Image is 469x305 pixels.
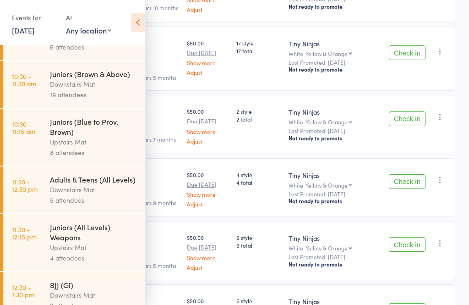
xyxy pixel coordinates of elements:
div: Downstairs Mat [50,184,137,195]
small: Last Promoted: [DATE] [289,254,381,260]
a: Show more [187,128,229,134]
small: Due [DATE] [187,181,229,188]
div: Downstairs Mat [50,290,137,300]
div: Yellow & Orange [305,50,348,56]
time: 12:30 - 1:30 pm [12,283,34,298]
div: Juniors (Brown & Above) [50,69,137,79]
a: Show more [187,191,229,197]
small: Last Promoted: [DATE] [289,191,381,197]
small: Last Promoted: [DATE] [289,128,381,134]
a: Adjust [187,201,229,207]
small: Due [DATE] [187,244,229,250]
div: Yellow & Orange [305,119,348,125]
span: 2 style [236,107,281,115]
div: Not ready to promote [289,197,381,205]
button: Check in [389,174,425,189]
div: $50.00 [187,107,229,144]
a: Show more [187,60,229,66]
div: Tiny Ninjas [289,107,381,116]
a: Show more [187,255,229,261]
div: 19 attendees [50,89,137,100]
span: 4 total [236,178,281,186]
div: $50.00 [187,39,229,75]
span: 17 total [236,47,281,55]
time: 10:30 - 11:15 am [12,120,35,135]
div: 4 attendees [50,253,137,263]
a: Adjust [187,69,229,75]
span: 9 total [236,241,281,249]
div: Yellow & Orange [305,245,348,251]
div: Not ready to promote [289,3,381,10]
div: Events for [12,10,57,25]
a: 11:30 -12:30 pmAdults & Teens (All Levels)Downstairs Mat5 attendees [3,166,145,213]
a: Adjust [187,6,229,12]
span: 4 style [236,171,281,178]
time: 10:30 - 11:30 am [12,72,36,87]
div: Not ready to promote [289,134,381,142]
div: 6 attendees [50,42,137,52]
a: [DATE] [12,25,34,35]
div: White [289,119,381,125]
span: 17 style [236,39,281,47]
div: Any location [66,25,111,35]
div: Upstairs Mat [50,242,137,253]
small: Last Promoted: [DATE] [289,59,381,66]
button: Check in [389,45,425,60]
div: Downstairs Mat [50,79,137,89]
div: White [289,50,381,56]
div: Juniors (Blue to Prov. Brown) [50,116,137,137]
div: Tiny Ninjas [289,171,381,180]
span: 2 total [236,115,281,123]
a: 10:30 -11:30 amJuniors (Brown & Above)Downstairs Mat19 attendees [3,61,145,108]
button: Check in [389,111,425,126]
div: Not ready to promote [289,66,381,73]
small: Due [DATE] [187,118,229,124]
a: Adjust [187,264,229,270]
span: 9 style [236,233,281,241]
button: Check in [389,237,425,252]
a: 10:30 -11:15 amJuniors (Blue to Prov. Brown)Upstairs Mat8 attendees [3,109,145,166]
time: 11:30 - 12:30 pm [12,178,38,193]
div: $50.00 [187,171,229,207]
small: Due [DATE] [187,50,229,56]
span: 5 style [236,297,281,305]
div: 8 attendees [50,147,137,158]
div: Not ready to promote [289,261,381,268]
div: Tiny Ninjas [289,39,381,48]
div: $50.00 [187,233,229,270]
a: Adjust [187,138,229,144]
div: Juniors (All Levels) Weapons [50,222,137,242]
div: Adults & Teens (All Levels) [50,174,137,184]
div: Yellow & Orange [305,182,348,188]
div: At [66,10,111,25]
time: 11:30 - 12:15 pm [12,226,37,240]
div: White [289,182,381,188]
a: 11:30 -12:15 pmJuniors (All Levels) WeaponsUpstairs Mat4 attendees [3,214,145,271]
div: BJJ (Gi) [50,280,137,290]
div: 5 attendees [50,195,137,205]
div: White [289,245,381,251]
div: Upstairs Mat [50,137,137,147]
div: Tiny Ninjas [289,233,381,243]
